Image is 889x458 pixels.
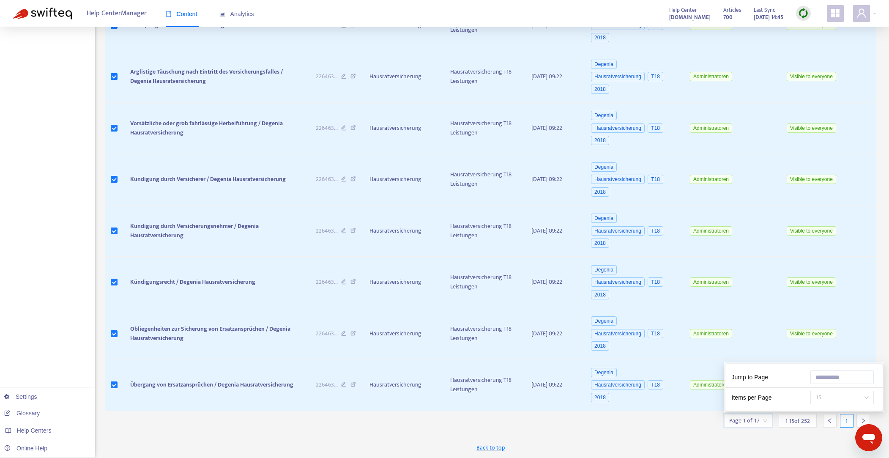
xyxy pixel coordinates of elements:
[669,5,697,15] span: Help Center
[787,329,836,338] span: Visible to everyone
[591,214,617,223] span: Degenia
[648,380,663,389] span: T18
[166,11,197,17] span: Content
[787,277,836,287] span: Visible to everyone
[130,67,283,86] span: Arglistige Täuschung nach Eintritt des Versicherungsfalles / Degenia Hausratversicherung
[591,72,645,81] span: Hausratversicherung
[591,33,609,42] span: 2018
[648,123,663,133] span: T18
[591,162,617,172] span: Degenia
[723,13,733,22] strong: 700
[787,123,836,133] span: Visible to everyone
[591,265,617,274] span: Degenia
[363,257,443,308] td: Hausratversicherung
[130,118,283,137] span: Vorsätzliche oder grob fahrlässige Herbeiführung / Degenia Hausratversicherung
[690,329,732,338] span: Administratoren
[840,414,853,428] div: 1
[591,290,609,299] span: 2018
[785,417,810,425] span: 1 - 15 of 252
[591,368,617,377] span: Degenia
[690,226,732,236] span: Administratoren
[87,5,147,22] span: Help Center Manager
[316,329,338,338] span: 226463 ...
[591,85,609,94] span: 2018
[316,72,338,81] span: 226463 ...
[690,380,732,389] span: Administratoren
[648,226,663,236] span: T18
[591,380,645,389] span: Hausratversicherung
[316,175,338,184] span: 226463 ...
[732,394,772,401] span: Items per Page
[13,8,72,19] img: Swifteq
[531,123,562,133] span: [DATE] 09:22
[130,174,286,184] span: Kündigung durch Versicherer / Degenia Hausratversicherung
[363,154,443,206] td: Hausratversicherung
[591,277,645,287] span: Hausratversicherung
[591,123,645,133] span: Hausratversicherung
[830,8,840,18] span: appstore
[130,277,255,287] span: Kündigungsrecht / Degenia Hausratversicherung
[4,393,37,400] a: Settings
[648,329,663,338] span: T18
[669,12,711,22] a: [DOMAIN_NAME]
[855,424,882,451] iframe: Schaltfläche zum Öffnen des Messaging-Fensters
[363,308,443,360] td: Hausratversicherung
[4,445,47,452] a: Online Help
[130,380,293,389] span: Übergang von Ersatzansprüchen / Degenia Hausratversicherung
[443,308,524,360] td: Hausratversicherung T18 Leistungen
[860,418,866,424] span: right
[723,5,741,15] span: Articles
[591,393,609,402] span: 2018
[690,175,732,184] span: Administratoren
[591,329,645,338] span: Hausratversicherung
[648,277,663,287] span: T18
[732,374,768,381] span: Jump to Page
[787,175,836,184] span: Visible to everyone
[316,277,338,287] span: 226463 ...
[531,277,562,287] span: [DATE] 09:22
[363,359,443,411] td: Hausratversicherung
[754,13,783,22] strong: [DATE] 14:45
[443,51,524,103] td: Hausratversicherung T18 Leistungen
[4,410,40,417] a: Glossary
[443,359,524,411] td: Hausratversicherung T18 Leistungen
[591,316,617,326] span: Degenia
[648,72,663,81] span: T18
[443,154,524,206] td: Hausratversicherung T18 Leistungen
[591,239,609,248] span: 2018
[130,221,259,240] span: Kündigung durch Versicherungsnehmer / Degenia Hausratversicherung
[648,175,663,184] span: T18
[443,103,524,154] td: Hausratversicherung T18 Leistungen
[591,111,617,120] span: Degenia
[690,123,732,133] span: Administratoren
[531,226,562,236] span: [DATE] 09:22
[591,187,609,197] span: 2018
[363,51,443,103] td: Hausratversicherung
[219,11,225,17] span: area-chart
[591,136,609,145] span: 2018
[815,391,869,404] span: 15
[531,329,562,338] span: [DATE] 09:22
[669,13,711,22] strong: [DOMAIN_NAME]
[130,324,290,343] span: Obliegenheiten zur Sicherung von Ersatzansprüchen / Degenia Hausratversicherung
[443,257,524,308] td: Hausratversicherung T18 Leistungen
[787,72,836,81] span: Visible to everyone
[316,226,338,236] span: 226463 ...
[591,60,617,69] span: Degenia
[591,226,645,236] span: Hausratversicherung
[690,72,732,81] span: Administratoren
[316,380,338,389] span: 226463 ...
[443,206,524,257] td: Hausratversicherung T18 Leistungen
[856,8,867,18] span: user
[531,380,562,389] span: [DATE] 09:22
[316,123,338,133] span: 226463 ...
[363,206,443,257] td: Hausratversicherung
[787,226,836,236] span: Visible to everyone
[531,71,562,81] span: [DATE] 09:22
[17,427,52,434] span: Help Centers
[591,341,609,351] span: 2018
[754,5,775,15] span: Last Sync
[219,11,254,17] span: Analytics
[690,277,732,287] span: Administratoren
[363,103,443,154] td: Hausratversicherung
